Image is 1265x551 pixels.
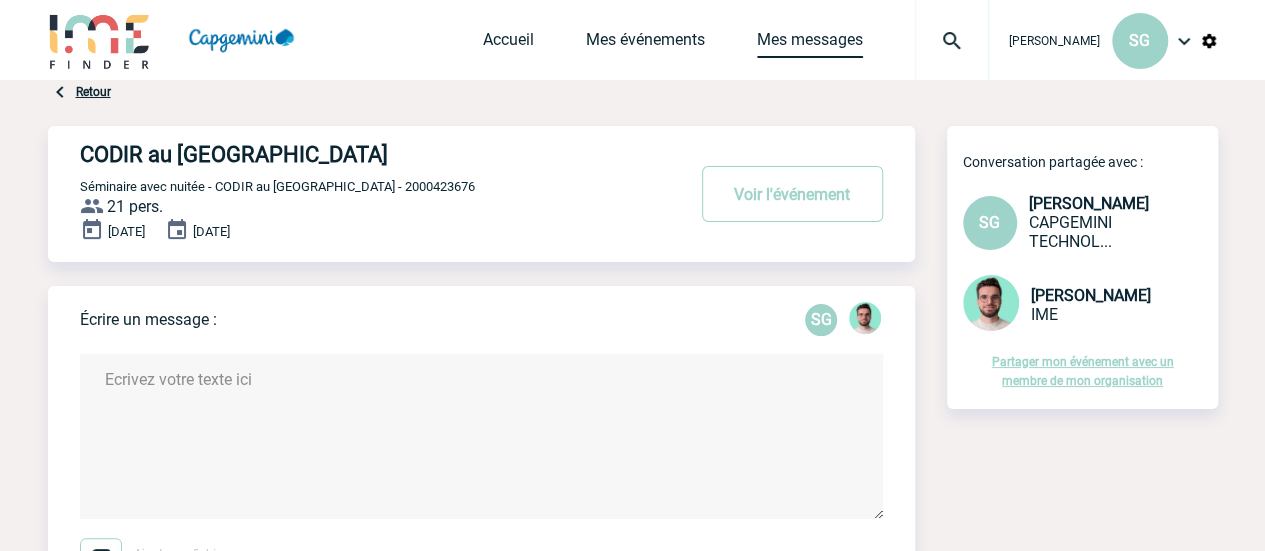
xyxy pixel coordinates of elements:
span: [PERSON_NAME] [1009,34,1100,48]
button: Voir l'événement [702,166,883,222]
span: SG [979,213,1000,232]
div: Benjamin ROLAND [849,302,881,338]
a: Partager mon événement avec un membre de mon organisation [992,355,1174,388]
span: [PERSON_NAME] [1029,194,1149,213]
div: Sandrine GONCALVES [805,304,837,336]
a: Mes événements [586,30,705,58]
span: 21 pers. [107,197,163,216]
span: [DATE] [193,224,230,239]
p: Écrire un message : [80,310,217,329]
h4: CODIR au [GEOGRAPHIC_DATA] [80,142,625,167]
span: IME [1031,305,1058,324]
span: [PERSON_NAME] [1031,286,1151,305]
p: Conversation partagée avec : [963,154,1218,170]
span: [DATE] [108,224,145,239]
span: SG [1129,31,1150,50]
a: Mes messages [757,30,863,58]
img: 121547-2.png [849,302,881,334]
img: IME-Finder [48,12,152,69]
span: Séminaire avec nuitée - CODIR au [GEOGRAPHIC_DATA] - 2000423676 [80,179,475,194]
p: SG [805,304,837,336]
a: Retour [76,85,111,99]
img: 121547-2.png [963,275,1019,331]
span: CAPGEMINI TECHNOLOGY SERVICES [1029,213,1112,251]
a: Accueil [483,30,534,58]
